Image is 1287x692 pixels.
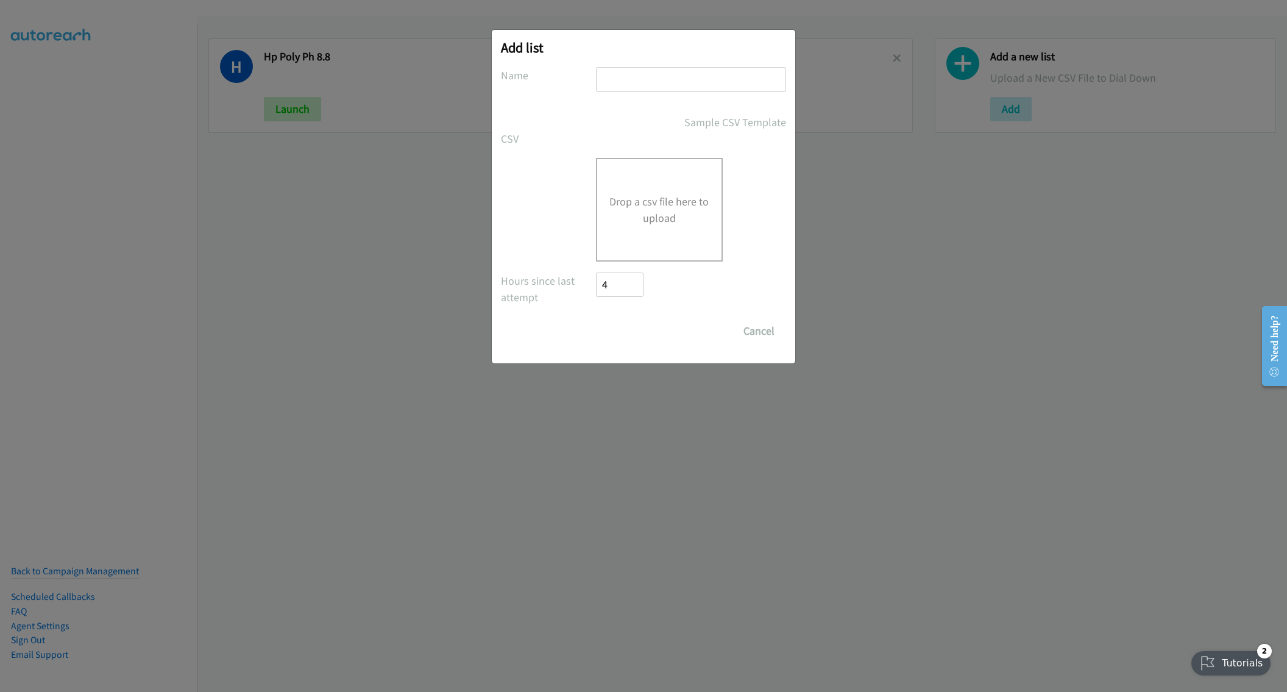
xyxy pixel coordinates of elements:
[732,319,786,343] button: Cancel
[1184,639,1278,683] iframe: Checklist
[501,273,596,305] label: Hours since last attempt
[684,114,786,130] a: Sample CSV Template
[501,67,596,84] label: Name
[501,130,596,147] label: CSV
[609,193,709,226] button: Drop a csv file here to upload
[1252,298,1287,394] iframe: Resource Center
[501,39,786,56] h2: Add list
